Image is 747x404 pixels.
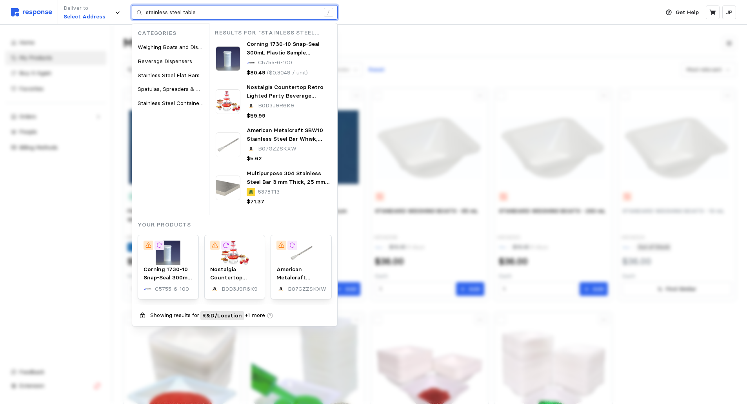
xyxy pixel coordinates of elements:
span: Multipurpose 304 Stainless Steel Bar 3 mm Thick, 25 mm Wide [247,170,329,194]
span: Nostalgia Countertop Retro Lighted Party Beverage Fountain – 1.5 Gallon Capacity, 3-Tiered Cascad... [247,83,330,141]
img: svg%3e [11,8,52,16]
span: American Metalcraft SBW10 Stainless Steel Bar Whisk, Square, 10 1/2-Inches [247,127,323,150]
img: 31QYpBYwA2L._SY300_SX300_QL70_FMwebp_.jpg [216,132,240,157]
span: Corning 1730-10 Snap-Seal 300mL Plastic Sample Containers - C5755-6 [247,40,320,64]
img: 71V9pdI+rFL._AC_SX425_.jpg [216,89,240,114]
p: B07GZZSKXW [258,145,296,153]
img: 71V9pdI+rFL._AC_SX425_.jpg [210,241,260,265]
span: Stainless Steel Containers & Covers [138,100,229,107]
button: JP [722,5,736,19]
img: C5755_x600_jpg_600x600_q85__60442.1660332694.jpg [144,241,193,265]
p: Categories [138,29,209,38]
p: Deliver to [64,4,105,13]
p: 5378T13 [258,188,280,196]
span: Weighing Boats and Dishes [138,43,207,51]
span: Spatulas, Spreaders & Whisks [138,85,214,92]
p: C5755-6-100 [258,58,292,67]
p: B0D3J9R6K9 [258,101,294,110]
p: Get Help [676,8,699,17]
span: American Metalcraft SBW10 Stainless Steel Bar Whisk, Square, 10 1/2-Inches [276,266,322,315]
p: $59.99 [247,112,265,120]
div: / [324,8,333,17]
button: Get Help [661,5,703,20]
img: C5755_x600_jpg_600x600_q85__60442.1660332694.jpg [216,46,240,71]
p: Results for "stainless steel table" [215,29,337,37]
p: C5755-6-100 [155,285,189,293]
span: Corning 1730-10 Snap-Seal 300mL Plastic Sample Containers - C5755-6 [144,266,192,307]
span: Beverage Dispensers [138,58,192,65]
p: $71.37 [247,197,264,206]
span: + 1 more [245,311,265,320]
span: Stainless Steel Flat Bars [138,72,200,79]
p: $80.49 [247,69,265,77]
img: 31QYpBYwA2L._SY300_SX300_QL70_FMwebp_.jpg [276,241,326,265]
input: Search for a product name or SKU [146,5,320,20]
p: B0D3J9R6K9 [222,285,258,293]
span: Nostalgia Countertop Retro Lighted Party Beverage Fountain – 1.5 Gallon Capacity, 3-Tiered Cascad... [210,266,258,375]
p: Showing results for [150,311,199,320]
p: B07GZZSKXW [288,285,326,293]
img: 5378T133_66a6e7db-633e-4441-9122-7915afff6e551691973170@2x_1691973172.png [216,176,240,200]
span: R&D / Location [202,312,242,320]
p: Your Products [138,221,337,229]
p: Select Address [64,13,105,21]
p: $5.62 [247,154,262,163]
p: JP [726,8,732,17]
p: ($0.8049 / unit) [267,69,308,77]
